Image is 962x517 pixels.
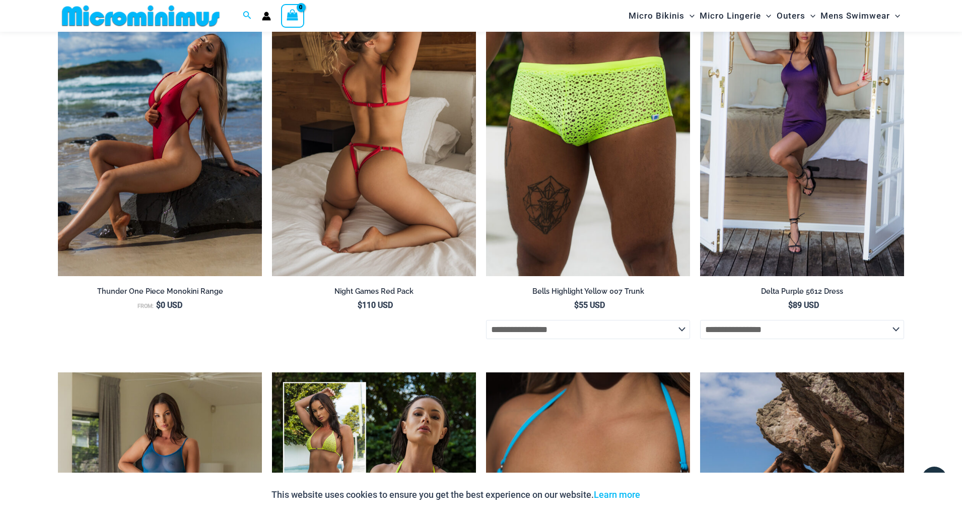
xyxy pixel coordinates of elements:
[820,3,890,29] span: Mens Swimwear
[890,3,900,29] span: Menu Toggle
[648,483,691,507] button: Accept
[774,3,818,29] a: OutersMenu ToggleMenu Toggle
[818,3,903,29] a: Mens SwimwearMenu ToggleMenu Toggle
[626,3,697,29] a: Micro BikinisMenu ToggleMenu Toggle
[272,287,476,296] h2: Night Games Red Pack
[58,287,262,296] h2: Thunder One Piece Monokini Range
[358,300,393,310] bdi: 110 USD
[156,300,161,310] span: $
[697,3,774,29] a: Micro LingerieMenu ToggleMenu Toggle
[243,10,252,22] a: Search icon link
[594,489,640,500] a: Learn more
[138,303,154,309] span: From:
[156,300,182,310] bdi: 0 USD
[272,287,476,300] a: Night Games Red Pack
[629,3,684,29] span: Micro Bikinis
[684,3,695,29] span: Menu Toggle
[777,3,805,29] span: Outers
[625,2,904,30] nav: Site Navigation
[700,287,904,296] h2: Delta Purple 5612 Dress
[574,300,605,310] bdi: 55 USD
[58,287,262,300] a: Thunder One Piece Monokini Range
[574,300,579,310] span: $
[700,287,904,300] a: Delta Purple 5612 Dress
[358,300,362,310] span: $
[700,3,761,29] span: Micro Lingerie
[486,287,690,300] a: Bells Highlight Yellow 007 Trunk
[805,3,815,29] span: Menu Toggle
[788,300,819,310] bdi: 89 USD
[281,4,304,27] a: View Shopping Cart, empty
[788,300,793,310] span: $
[58,5,224,27] img: MM SHOP LOGO FLAT
[486,287,690,296] h2: Bells Highlight Yellow 007 Trunk
[761,3,771,29] span: Menu Toggle
[271,487,640,502] p: This website uses cookies to ensure you get the best experience on our website.
[262,12,271,21] a: Account icon link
